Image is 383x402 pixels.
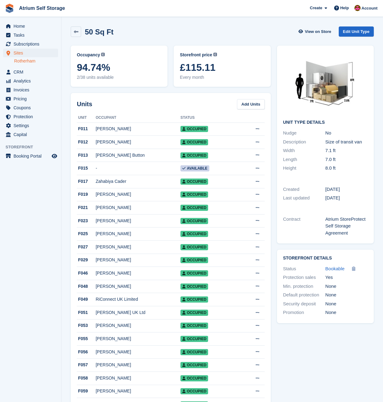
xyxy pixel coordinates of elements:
div: [PERSON_NAME] [96,231,180,237]
div: None [325,309,368,316]
a: View on Store [298,26,334,37]
div: 8.0 ft [325,165,368,172]
div: 7.1 ft [325,147,368,154]
div: Default protection [283,291,326,299]
div: F011 [77,126,96,132]
span: Occupied [180,191,208,198]
span: Capital [14,130,50,139]
span: Occupied [180,257,208,263]
div: F053 [77,322,96,329]
div: F015 [77,165,96,171]
span: Occupied [180,205,208,211]
div: [PERSON_NAME] [96,139,180,145]
th: Occupant [96,113,180,123]
div: [PERSON_NAME] Button [96,152,180,159]
span: Occupied [180,349,208,355]
div: F025 [77,231,96,237]
div: Last updated [283,195,326,202]
div: Contract [283,216,326,237]
div: [PERSON_NAME] [96,336,180,342]
div: Size of transit van [325,139,368,146]
span: Occupied [180,362,208,368]
div: [PERSON_NAME] [96,322,180,329]
div: F027 [77,244,96,250]
div: [DATE] [325,195,368,202]
div: [PERSON_NAME] [96,126,180,132]
span: Pricing [14,94,50,103]
span: Occupied [180,388,208,394]
span: Occupied [180,152,208,159]
span: Occupied [180,126,208,132]
div: [PERSON_NAME] [96,191,180,198]
div: Description [283,139,326,146]
span: Occupied [180,283,208,290]
div: Status [283,265,326,272]
a: Atrium Self Storage [17,3,67,13]
span: Coupons [14,103,50,112]
div: Min. protection [283,283,326,290]
span: Help [340,5,349,11]
div: [PERSON_NAME] [96,283,180,290]
div: Width [283,147,326,154]
span: Occupied [180,179,208,185]
span: Subscriptions [14,40,50,48]
a: Edit Unit Type [339,26,374,37]
div: [PERSON_NAME] [96,270,180,276]
a: Rotherham [14,58,58,64]
th: Unit [77,113,96,123]
span: Occupied [180,244,208,250]
span: CRM [14,68,50,76]
a: menu [3,121,58,130]
div: [PERSON_NAME] [96,204,180,211]
span: View on Store [305,29,331,35]
div: None [325,291,368,299]
div: Atrium StoreProtect Self Storage Agreement [325,216,368,237]
th: Status [180,113,243,123]
span: Analytics [14,77,50,85]
img: icon-info-grey-7440780725fd019a000dd9b08b2336e03edf1995a4989e88bcd33f0948082b44.svg [101,53,105,56]
div: F019 [77,191,96,198]
div: [PERSON_NAME] UK Ltd [96,309,180,316]
div: Length [283,156,326,163]
a: menu [3,68,58,76]
a: Add Units [237,99,264,109]
div: Security deposit [283,300,326,308]
a: menu [3,77,58,85]
a: Preview store [51,152,58,160]
img: icon-info-grey-7440780725fd019a000dd9b08b2336e03edf1995a4989e88bcd33f0948082b44.svg [213,53,217,56]
a: Bookable [325,265,345,272]
span: 94.74% [77,62,161,73]
div: F048 [77,283,96,290]
a: menu [3,103,58,112]
div: F056 [77,349,96,355]
div: Protection sales [283,274,326,281]
a: menu [3,112,58,121]
span: 2/38 units available [77,74,161,81]
div: F021 [77,204,96,211]
div: [PERSON_NAME] [96,349,180,355]
h2: Units [77,99,92,109]
span: Occupied [180,375,208,381]
div: Yes [325,274,368,281]
div: [PERSON_NAME] [96,244,180,250]
a: menu [3,22,58,30]
span: Occupied [180,323,208,329]
div: Zahabiya Cader [96,178,180,185]
div: Created [283,186,326,193]
span: Occupied [180,231,208,237]
div: Nudge [283,130,326,137]
div: F057 [77,362,96,368]
div: 7.0 ft [325,156,368,163]
span: Occupied [180,310,208,316]
a: menu [3,94,58,103]
a: menu [3,152,58,160]
span: Occupied [180,296,208,303]
a: menu [3,49,58,57]
span: Home [14,22,50,30]
a: menu [3,40,58,48]
img: stora-icon-8386f47178a22dfd0bd8f6a31ec36ba5ce8667c1dd55bd0f319d3a0aa187defe.svg [5,4,14,13]
span: Invoices [14,86,50,94]
span: Sites [14,49,50,57]
a: menu [3,86,58,94]
div: F012 [77,139,96,145]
